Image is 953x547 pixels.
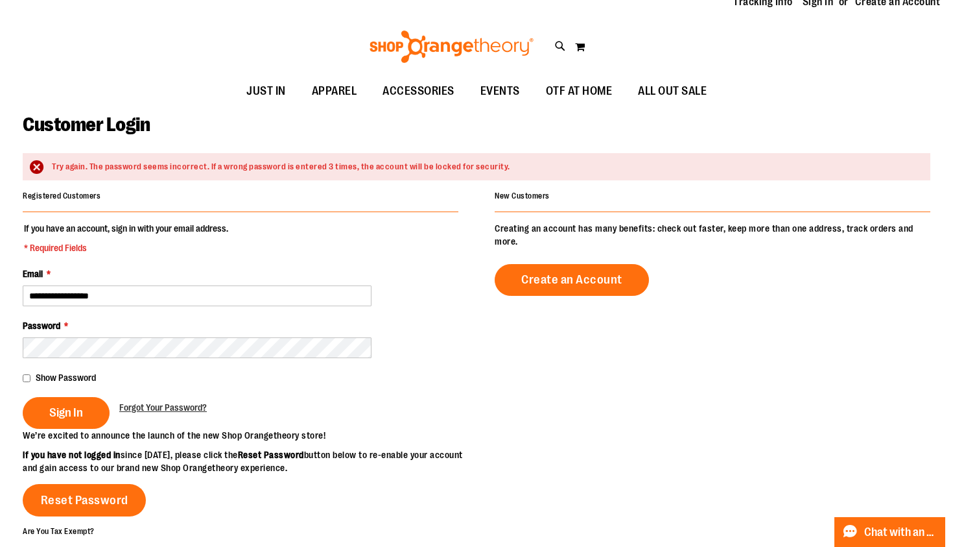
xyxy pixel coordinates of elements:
[23,114,150,136] span: Customer Login
[23,527,95,536] strong: Are You Tax Exempt?
[41,493,128,507] span: Reset Password
[495,264,649,296] a: Create an Account
[23,222,229,254] legend: If you have an account, sign in with your email address.
[546,77,613,106] span: OTF AT HOME
[638,77,707,106] span: ALL OUT SALE
[312,77,357,106] span: APPAREL
[23,484,146,517] a: Reset Password
[368,30,535,63] img: Shop Orangetheory
[24,241,228,254] span: * Required Fields
[119,402,207,413] span: Forgot Your Password?
[23,450,121,460] strong: If you have not logged in
[23,191,100,201] strong: Registered Customers
[23,269,43,279] span: Email
[49,406,83,420] span: Sign In
[23,448,476,474] p: since [DATE], please click the button below to re-enable your account and gain access to our bran...
[238,450,304,460] strong: Reset Password
[480,77,520,106] span: EVENTS
[864,526,937,539] span: Chat with an Expert
[23,429,476,442] p: We’re excited to announce the launch of the new Shop Orangetheory store!
[521,273,622,287] span: Create an Account
[36,372,96,383] span: Show Password
[23,321,60,331] span: Password
[495,191,550,201] strong: New Customers
[382,77,454,106] span: ACCESSORIES
[52,161,917,173] div: Try again. The password seems incorrect. If a wrong password is entered 3 times, the account will...
[834,517,946,547] button: Chat with an Expert
[23,397,110,429] button: Sign In
[246,77,286,106] span: JUST IN
[495,222,930,248] p: Creating an account has many benefits: check out faster, keep more than one address, track orders...
[119,401,207,414] a: Forgot Your Password?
